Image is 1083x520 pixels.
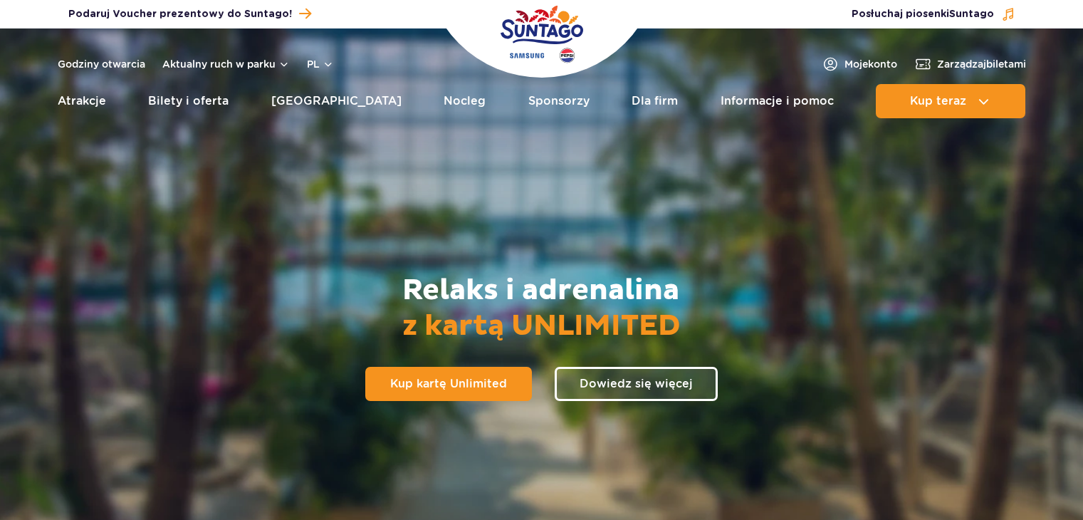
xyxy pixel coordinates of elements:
a: Nocleg [444,84,486,118]
span: Kup teraz [910,95,966,108]
button: Posłuchaj piosenkiSuntago [852,7,1015,21]
a: Sponsorzy [528,84,590,118]
h2: Relaks i adrenalina [402,273,681,344]
a: Mojekonto [822,56,897,73]
span: Suntago [949,9,994,19]
a: Bilety i oferta [148,84,229,118]
a: Informacje i pomoc [721,84,834,118]
span: Kup kartę Unlimited [390,378,507,390]
a: Zarządzajbiletami [914,56,1026,73]
span: Zarządzaj biletami [937,57,1026,71]
a: Kup kartę Unlimited [365,367,532,401]
a: Podaruj Voucher prezentowy do Suntago! [68,4,311,24]
span: Dowiedz się więcej [580,378,693,390]
button: Kup teraz [876,84,1025,118]
button: pl [307,57,334,71]
a: [GEOGRAPHIC_DATA] [271,84,402,118]
button: Aktualny ruch w parku [162,58,290,70]
a: Dla firm [632,84,678,118]
span: Posłuchaj piosenki [852,7,994,21]
a: Atrakcje [58,84,106,118]
span: Moje konto [844,57,897,71]
span: Podaruj Voucher prezentowy do Suntago! [68,7,292,21]
a: Godziny otwarcia [58,57,145,71]
span: z kartą UNLIMITED [402,308,681,344]
a: Dowiedz się więcej [555,367,718,401]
